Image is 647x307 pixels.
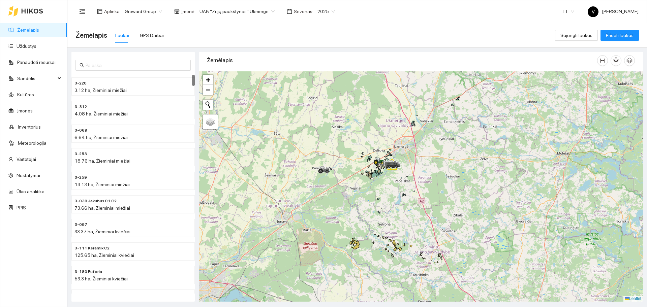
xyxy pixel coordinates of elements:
span: 18.76 ha, Žieminiai miežiai [74,158,130,164]
a: Nustatymai [17,173,40,178]
a: PPIS [17,205,26,210]
span: 3-030 Jakubus C1 C2 [74,198,117,204]
a: Panaudoti resursai [17,60,56,65]
span: 3.12 ha, Žieminiai miežiai [74,88,127,93]
div: Žemėlapis [207,51,597,70]
a: Zoom out [203,85,213,95]
div: Laukai [115,32,129,39]
a: Įmonės [17,108,33,113]
span: 3-113 [74,292,87,299]
span: Pridėti laukus [606,32,634,39]
a: Inventorius [18,124,41,130]
span: 3-220 [74,80,87,87]
span: Sandėlis [17,72,56,85]
span: Groward Group [125,6,162,16]
span: 6.64 ha, Žieminiai miežiai [74,135,128,140]
a: Layers [203,114,218,129]
span: V [592,6,595,17]
span: Aplinka : [104,8,121,15]
a: Ūkio analitika [17,189,44,194]
a: Meteorologija [18,140,47,146]
span: 3-259 [74,174,87,181]
span: 3-069 [74,127,87,134]
a: Leaflet [625,296,641,301]
a: Zoom in [203,75,213,85]
span: 13.13 ha, Žieminiai miežiai [74,182,130,187]
button: Initiate a new search [203,100,213,110]
span: Įmonė : [181,8,195,15]
span: 3-097 [74,221,87,228]
a: Vartotojai [17,157,36,162]
span: 33.37 ha, Žieminiai kviečiai [74,229,130,234]
a: Žemėlapis [17,27,39,33]
span: + [206,75,210,84]
span: column-width [597,58,608,63]
input: Paieška [86,62,187,69]
span: 3-312 [74,104,87,110]
span: 3-253 [74,151,87,157]
span: 4.08 ha, Žieminiai miežiai [74,111,128,116]
span: menu-fold [79,8,85,14]
span: search [80,63,84,68]
a: Pridėti laukus [600,33,639,38]
span: 2025 [317,6,335,16]
span: shop [174,9,180,14]
button: column-width [597,55,608,66]
span: UAB "Zujų paukštynas" Ukmerge [199,6,275,16]
span: calendar [287,9,292,14]
span: layout [97,9,102,14]
span: 125.65 ha, Žieminiai kviečiai [74,252,134,258]
span: − [206,86,210,94]
button: Pridėti laukus [600,30,639,41]
span: LT [563,6,574,16]
span: 3-180 Euforia [74,269,102,275]
span: 73.66 ha, Žieminiai miežiai [74,205,130,211]
div: GPS Darbai [140,32,164,39]
span: Sujungti laukus [560,32,592,39]
a: Sujungti laukus [555,33,598,38]
span: 3-111 Keramik C2 [74,245,110,251]
a: Užduotys [17,43,36,49]
span: 53.3 ha, Žieminiai kviečiai [74,276,128,281]
span: Sezonas : [294,8,313,15]
span: [PERSON_NAME] [588,9,639,14]
span: Žemėlapis [75,30,107,41]
button: menu-fold [75,5,89,18]
a: Kultūros [17,92,34,97]
button: Sujungti laukus [555,30,598,41]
